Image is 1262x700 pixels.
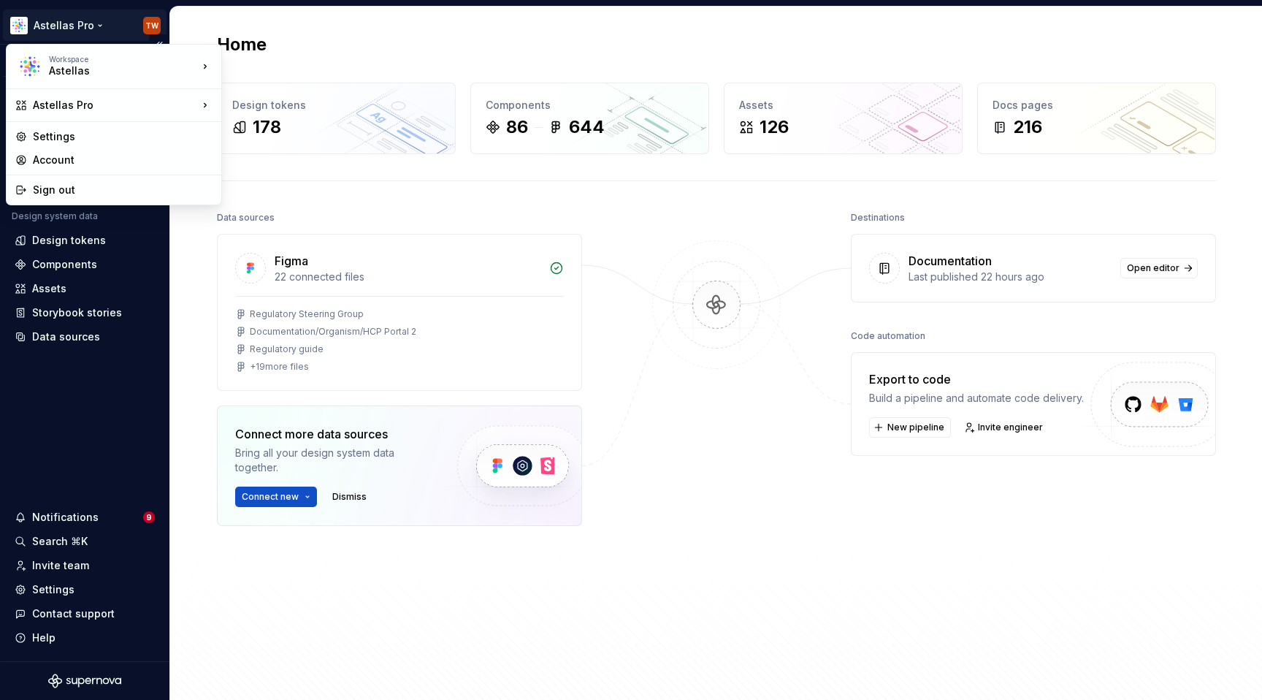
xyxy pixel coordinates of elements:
div: Astellas Pro [33,98,198,113]
div: Settings [33,129,213,144]
div: Sign out [33,183,213,197]
div: Account [33,153,213,167]
div: Workspace [49,55,198,64]
div: Astellas [49,64,173,78]
img: b2369ad3-f38c-46c1-b2a2-f2452fdbdcd2.png [17,53,43,80]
